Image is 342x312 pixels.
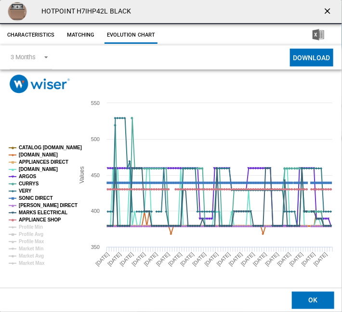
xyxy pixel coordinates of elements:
[252,251,268,267] tspan: [DATE]
[19,239,44,244] tspan: Profile Max
[155,251,171,267] tspan: [DATE]
[19,181,39,186] tspan: CURRYS
[19,246,43,251] tspan: Market Min
[313,251,329,267] tspan: [DATE]
[19,159,68,165] tspan: APPLIANCES DIRECT
[19,152,58,157] tspan: [DOMAIN_NAME]
[319,2,338,21] button: getI18NText('BUTTONS.CLOSE_DIALOG')
[19,217,61,222] tspan: APPLIANCE SHOP
[94,251,110,267] tspan: [DATE]
[19,260,45,266] tspan: Market Max
[19,232,43,237] tspan: Profile Avg
[203,251,219,267] tspan: [DATE]
[276,251,292,267] tspan: [DATE]
[91,208,100,214] tspan: 400
[264,251,280,267] tspan: [DATE]
[91,136,100,142] tspan: 500
[19,253,44,259] tspan: Market Avg
[10,75,70,93] img: logo_wiser_300x94.png
[323,6,334,18] ng-md-icon: getI18NText('BUTTONS.CLOSE_DIALOG')
[8,2,27,21] img: 869991656760.webp
[290,49,333,66] button: Download
[191,251,207,267] tspan: [DATE]
[91,172,100,178] tspan: 450
[19,203,78,208] tspan: [PERSON_NAME] DIRECT
[79,167,85,183] tspan: Values
[19,195,53,201] tspan: SONIC DIRECT
[105,26,158,44] button: Evolution chart
[19,224,43,230] tspan: Profile Min
[19,145,82,150] tspan: CATALOG [DOMAIN_NAME]
[91,244,100,250] tspan: 350
[60,26,102,44] button: Matching
[131,251,146,267] tspan: [DATE]
[216,251,232,267] tspan: [DATE]
[19,210,67,215] tspan: MARKS ELECTRICAL
[301,251,316,267] tspan: [DATE]
[19,174,37,179] tspan: ARGOS
[179,251,195,267] tspan: [DATE]
[91,100,100,106] tspan: 550
[19,188,32,194] tspan: VERY
[118,251,134,267] tspan: [DATE]
[11,53,36,61] div: 3 Months
[37,7,131,16] h4: HOTPOINT H7IHP42L BLACK
[240,251,256,267] tspan: [DATE]
[143,251,159,267] tspan: [DATE]
[292,292,334,309] button: OK
[5,26,57,44] button: Characteristics
[106,251,122,267] tspan: [DATE]
[297,26,340,44] button: Download in Excel
[228,251,244,267] tspan: [DATE]
[167,251,183,267] tspan: [DATE]
[313,29,324,40] img: excel-24x24.png
[289,251,304,267] tspan: [DATE]
[19,167,58,172] tspan: [DOMAIN_NAME]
